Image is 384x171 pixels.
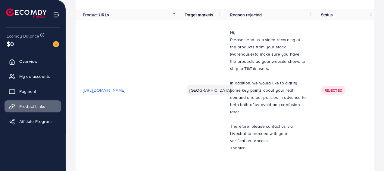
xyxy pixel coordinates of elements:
a: Affiliate Program [5,115,61,127]
span: Payment [19,88,36,94]
span: Status [321,12,333,18]
span: Product Links [19,103,45,109]
span: My ad accounts [19,73,50,79]
span: Ecomdy Balance [7,33,39,39]
a: Overview [5,55,61,67]
a: Product Links [5,100,61,112]
img: logo [6,8,47,18]
a: My ad accounts [5,70,61,82]
span: Affiliate Program [19,118,52,124]
p: Hi, [230,29,307,36]
span: Target markets [185,12,214,18]
span: Rejected [325,88,342,93]
img: image [53,41,59,47]
span: $0 [7,39,14,48]
a: Payment [5,85,61,97]
p: Therefore, please contact us via Livechat to proceed with your verification process. [230,123,307,144]
span: [URL][DOMAIN_NAME] [83,87,125,93]
span: Reason rejected [230,12,262,18]
li: [GEOGRAPHIC_DATA] [187,85,233,95]
span: Product URLs [83,12,109,18]
iframe: Chat [358,144,379,166]
img: menu [53,11,60,18]
span: Overview [19,58,37,64]
p: Please send us a video recording of the products from your stock (warehouse) to make sure you hav... [230,36,307,72]
p: In addition, we would like to clarify some key points about your real demand and our policies in ... [230,79,307,115]
p: Thanks! [230,144,307,151]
